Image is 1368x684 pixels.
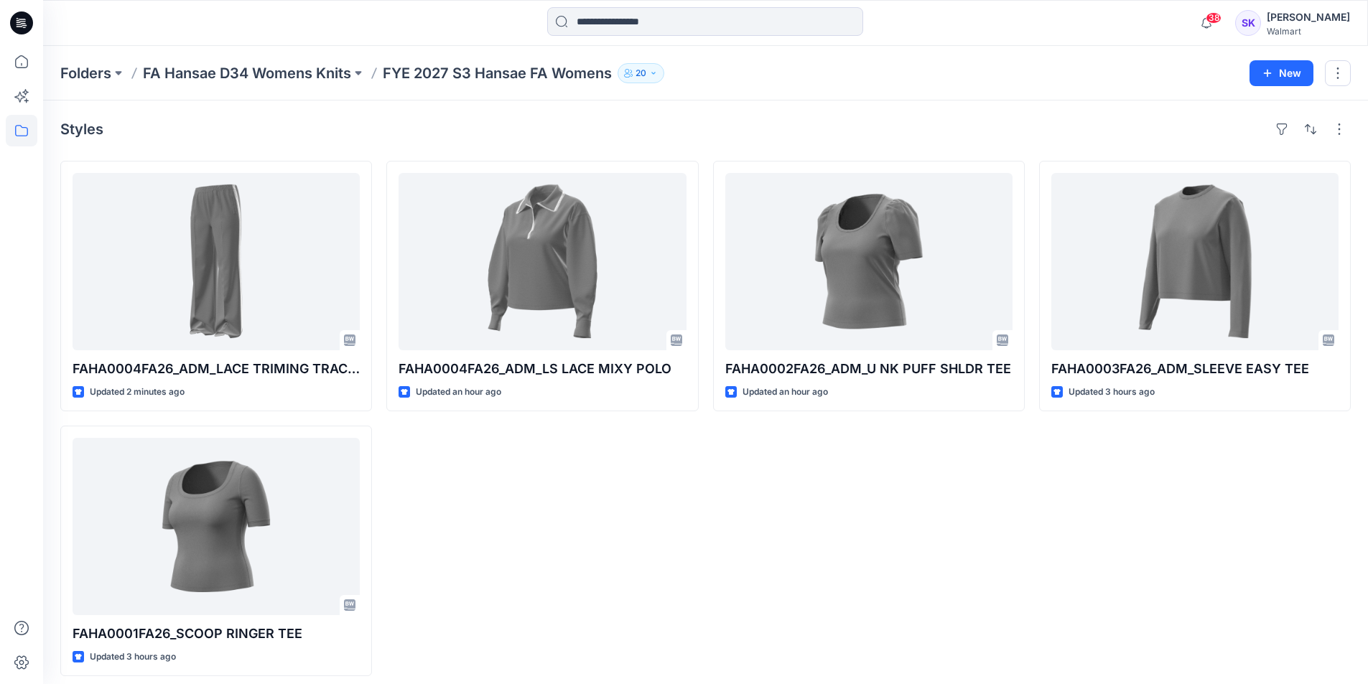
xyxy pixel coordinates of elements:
a: FAHA0004FA26_ADM_LS LACE MIXY POLO [399,173,686,350]
p: Updated an hour ago [743,385,828,400]
p: FAHA0003FA26_ADM_SLEEVE EASY TEE [1051,359,1339,379]
a: FAHA0002FA26_ADM_U NK PUFF SHLDR TEE [725,173,1013,350]
div: Walmart [1267,26,1350,37]
a: FA Hansae D34 Womens Knits [143,63,351,83]
p: 20 [636,65,646,81]
p: Updated an hour ago [416,385,501,400]
p: Updated 2 minutes ago [90,385,185,400]
button: New [1250,60,1313,86]
p: FAHA0004FA26_ADM_LS LACE MIXY POLO [399,359,686,379]
p: FAHA0002FA26_ADM_U NK PUFF SHLDR TEE [725,359,1013,379]
p: Updated 3 hours ago [1069,385,1155,400]
p: FAHA0001FA26_SCOOP RINGER TEE [73,624,360,644]
button: 20 [618,63,664,83]
p: FYE 2027 S3 Hansae FA Womens [383,63,612,83]
a: FAHA0001FA26_SCOOP RINGER TEE [73,438,360,615]
div: [PERSON_NAME] [1267,9,1350,26]
span: 38 [1206,12,1222,24]
a: FAHA0004FA26_ADM_LACE TRIMING TRACKPANT [73,173,360,350]
p: Updated 3 hours ago [90,650,176,665]
div: SK [1235,10,1261,36]
a: Folders [60,63,111,83]
p: FAHA0004FA26_ADM_LACE TRIMING TRACKPANT [73,359,360,379]
h4: Styles [60,121,103,138]
a: FAHA0003FA26_ADM_SLEEVE EASY TEE [1051,173,1339,350]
